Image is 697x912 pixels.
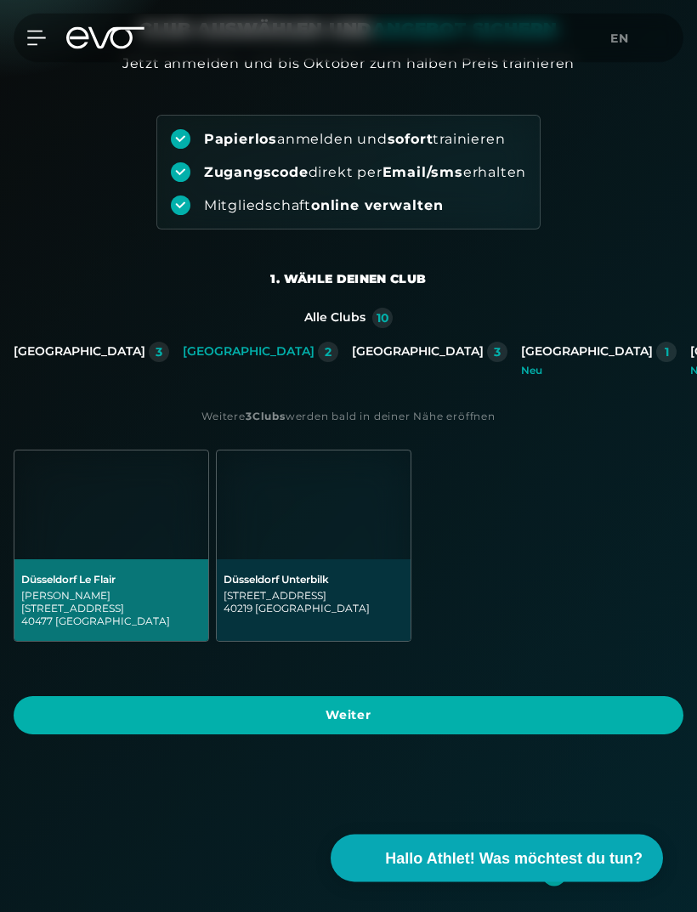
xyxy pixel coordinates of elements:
[521,366,677,377] div: Neu
[21,590,201,628] div: [PERSON_NAME][STREET_ADDRESS] 40477 [GEOGRAPHIC_DATA]
[34,707,663,725] span: Weiter
[388,132,433,148] strong: sofort
[14,345,145,360] div: [GEOGRAPHIC_DATA]
[246,411,252,423] strong: 3
[610,31,629,46] span: en
[204,165,309,181] strong: Zugangscode
[325,347,331,359] div: 2
[385,847,643,870] span: Hallo Athlet! Was möchtest du tun?
[204,197,444,216] div: Mitgliedschaft
[270,271,426,288] div: 1. Wähle deinen Club
[352,345,484,360] div: [GEOGRAPHIC_DATA]
[204,131,506,150] div: anmelden und trainieren
[156,347,162,359] div: 3
[377,313,389,325] div: 10
[521,345,653,360] div: [GEOGRAPHIC_DATA]
[21,574,201,586] div: Düsseldorf Le Flair
[224,590,404,615] div: [STREET_ADDRESS] 40219 [GEOGRAPHIC_DATA]
[304,311,365,326] div: Alle Clubs
[665,347,669,359] div: 1
[331,835,663,882] button: Hallo Athlet! Was möchtest du tun?
[311,198,444,214] strong: online verwalten
[382,165,463,181] strong: Email/sms
[204,164,526,183] div: direkt per erhalten
[252,411,286,423] strong: Clubs
[183,345,314,360] div: [GEOGRAPHIC_DATA]
[610,29,639,48] a: en
[204,132,277,148] strong: Papierlos
[14,697,683,735] a: Weiter
[224,574,404,586] div: Düsseldorf Unterbilk
[494,347,501,359] div: 3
